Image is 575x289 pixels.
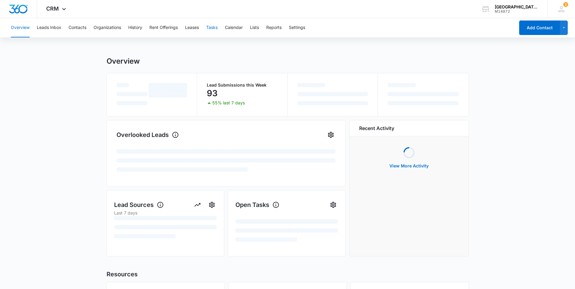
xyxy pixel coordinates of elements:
span: 2 [563,2,568,7]
h1: Overlooked Leads [117,130,179,139]
p: 55% last 7 days [212,101,245,105]
button: Settings [207,200,217,210]
button: Rent Offerings [149,18,178,37]
button: Leases [185,18,199,37]
h6: Recent Activity [359,125,394,132]
button: Contacts [69,18,86,37]
button: Overview [11,18,30,37]
button: View More Activity [383,159,435,173]
h1: Lead Sources [114,200,164,209]
button: Settings [289,18,305,37]
h1: Overview [107,57,140,66]
button: History [128,18,142,37]
button: Add Contact [519,21,560,35]
span: CRM [46,5,59,12]
button: Tasks [206,18,218,37]
div: notifications count [563,2,568,7]
p: Last 7 days [114,210,217,216]
button: Settings [328,200,338,210]
p: Lead Submissions this Week [207,83,278,87]
h2: Resources [107,270,469,279]
button: View Report [193,200,202,210]
button: Reports [266,18,282,37]
p: 93 [207,88,218,98]
button: Leads Inbox [37,18,61,37]
button: Lists [250,18,259,37]
button: Calendar [225,18,243,37]
button: Organizations [94,18,121,37]
div: account name [495,5,539,9]
div: account id [495,9,539,14]
button: Settings [326,130,336,140]
h1: Open Tasks [235,200,280,209]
